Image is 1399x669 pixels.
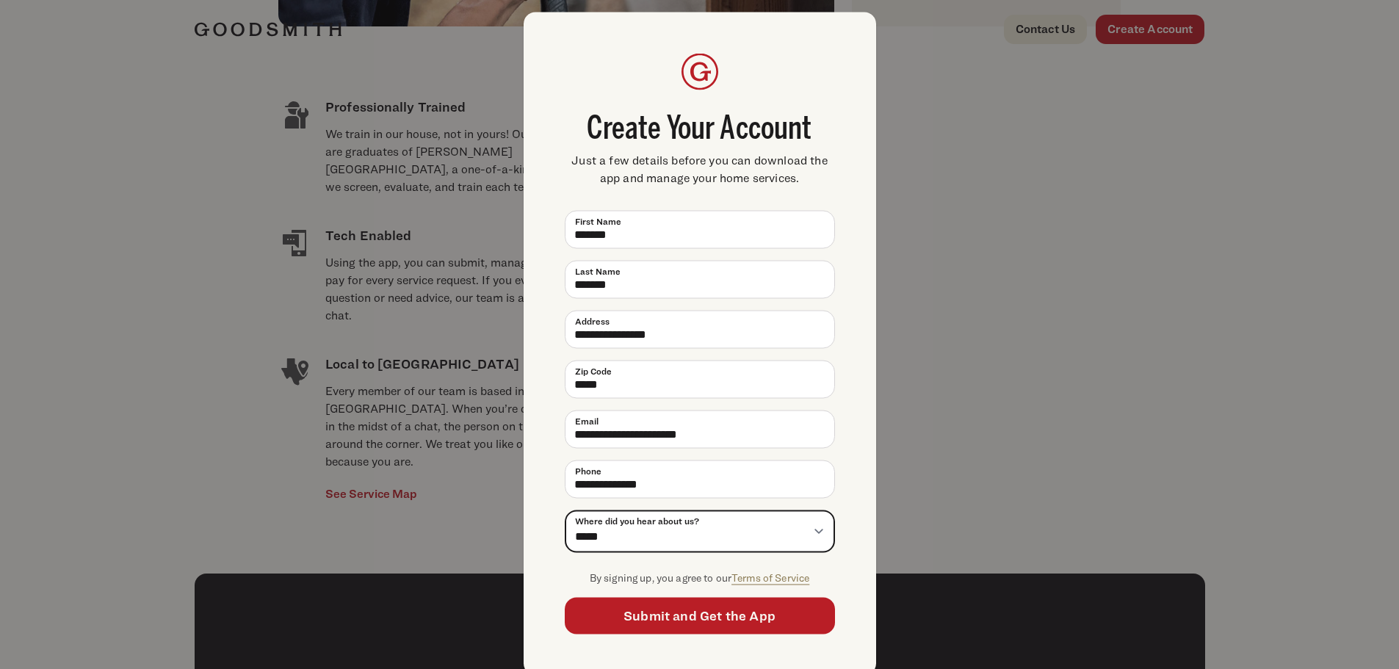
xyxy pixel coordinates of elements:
span: Create Your Account [565,113,835,145]
p: By signing up, you agree to our [565,569,835,586]
span: Zip Code [575,364,612,377]
span: Just a few details before you can download the app and manage your home services. [565,151,835,187]
span: Where did you hear about us? [575,514,699,527]
span: First Name [575,214,621,228]
span: Phone [575,464,601,477]
span: Email [575,414,599,427]
button: Submit and Get the App [565,598,835,634]
span: Address [575,314,610,328]
a: Terms of Service [731,571,809,583]
span: Last Name [575,264,621,278]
